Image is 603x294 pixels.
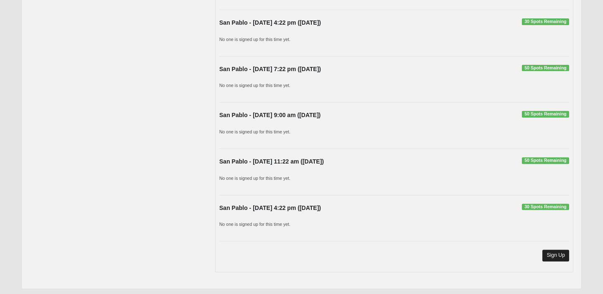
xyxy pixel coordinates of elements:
small: No one is signed up for this time yet. [219,37,290,42]
span: 30 Spots Remaining [522,18,569,25]
strong: San Pablo - [DATE] 4:22 pm ([DATE]) [219,19,321,26]
small: No one is signed up for this time yet. [219,83,290,88]
small: No one is signed up for this time yet. [219,129,290,134]
span: 50 Spots Remaining [522,157,569,164]
small: No one is signed up for this time yet. [219,222,290,227]
a: Sign Up [542,250,569,261]
small: No one is signed up for this time yet. [219,176,290,181]
strong: San Pablo - [DATE] 11:22 am ([DATE]) [219,158,324,165]
span: 30 Spots Remaining [522,204,569,210]
span: 50 Spots Remaining [522,65,569,72]
strong: San Pablo - [DATE] 4:22 pm ([DATE]) [219,205,321,211]
strong: San Pablo - [DATE] 7:22 pm ([DATE]) [219,66,321,72]
span: 50 Spots Remaining [522,111,569,118]
strong: San Pablo - [DATE] 9:00 am ([DATE]) [219,112,321,118]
